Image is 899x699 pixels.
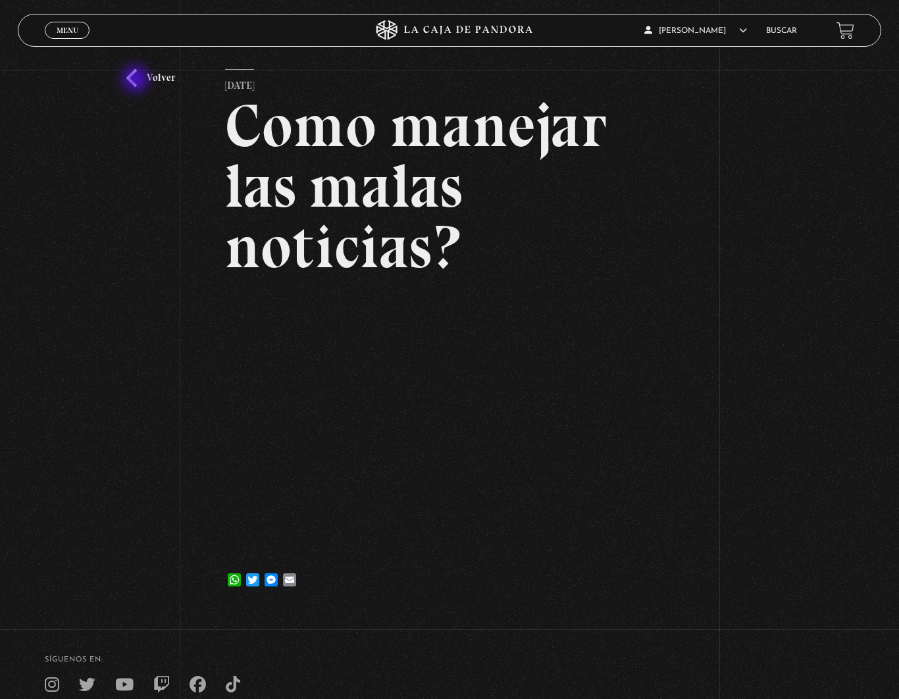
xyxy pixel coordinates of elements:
[836,22,854,39] a: View your shopping cart
[126,69,175,87] a: Volver
[262,560,280,586] a: Messenger
[225,560,244,586] a: WhatsApp
[45,656,854,663] h4: SÍguenos en:
[280,560,299,586] a: Email
[225,69,254,95] p: [DATE]
[225,297,674,550] iframe: Dailymotion video player – COMO MANEJAR LAS MALAS NOTICIAS
[644,27,747,35] span: [PERSON_NAME]
[52,38,83,47] span: Cerrar
[244,560,262,586] a: Twitter
[225,95,674,277] h2: Como manejar las malas noticias?
[57,26,78,34] span: Menu
[766,27,797,35] a: Buscar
